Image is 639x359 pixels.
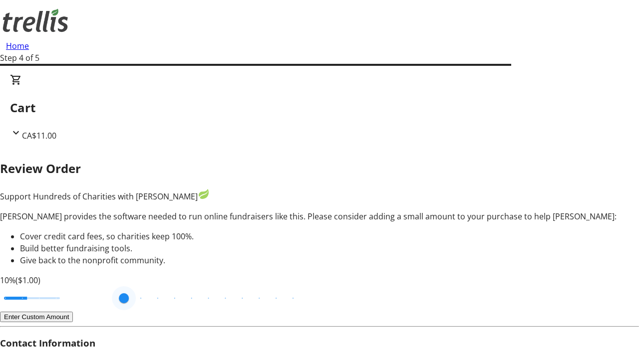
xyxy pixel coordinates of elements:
[20,254,639,266] li: Give back to the nonprofit community.
[22,130,56,141] span: CA$11.00
[10,74,629,142] div: CartCA$11.00
[10,99,629,117] h2: Cart
[20,230,639,242] li: Cover credit card fees, so charities keep 100%.
[20,242,639,254] li: Build better fundraising tools.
